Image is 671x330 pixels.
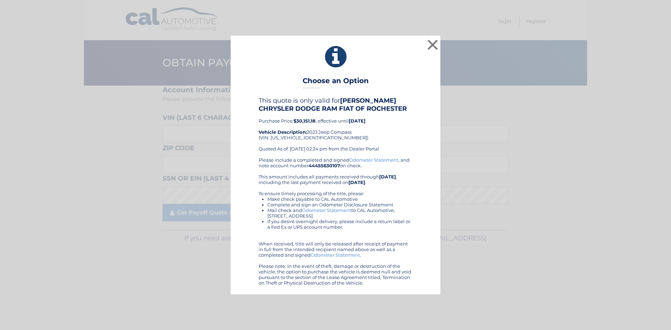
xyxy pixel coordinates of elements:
[349,157,398,163] a: Odometer Statement
[294,118,316,124] b: $30,151.18
[311,252,360,258] a: Odometer Statement
[267,196,412,202] li: Make check payable to CAL Automotive
[348,179,365,185] b: [DATE]
[302,207,351,213] a: Odometer Statement
[267,207,412,219] li: Mail check and to CAL Automotive, [STREET_ADDRESS]
[309,163,340,168] b: 44455630107
[267,219,412,230] li: If you desire overnight delivery, please include a return label or a Fed Ex or UPS account number.
[303,76,369,89] h3: Choose an Option
[259,97,407,112] b: [PERSON_NAME] CHRYSLER DODGE RAM FIAT OF ROCHESTER
[259,97,412,112] h4: This quote is only valid for
[379,174,396,179] b: [DATE]
[426,38,440,52] button: ×
[349,118,366,124] b: [DATE]
[259,97,412,157] div: Purchase Price: , effective until 2023 Jeep Compass (VIN: [US_VEHICLE_IDENTIFICATION_NUMBER]) Quo...
[267,202,412,207] li: Complete and sign an Odometer Disclosure Statement
[259,157,412,286] div: Please include a completed and signed , and note account number on check. This amount includes al...
[259,129,307,135] strong: Vehicle Description:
